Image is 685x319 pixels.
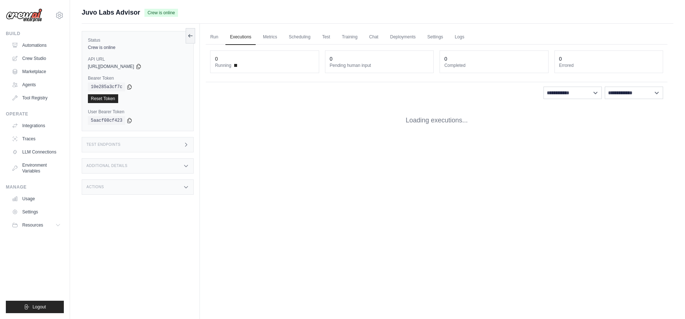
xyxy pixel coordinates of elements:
[330,62,429,68] dt: Pending human input
[88,116,125,125] code: 5aacf08cf423
[9,92,64,104] a: Tool Registry
[365,30,383,45] a: Chat
[206,103,667,138] div: Loading executions...
[9,120,64,132] a: Integrations
[337,30,362,45] a: Training
[9,146,64,158] a: LLM Connections
[86,143,121,147] h3: Test Endpoints
[9,193,64,205] a: Usage
[6,184,64,190] div: Manage
[6,111,64,117] div: Operate
[9,133,64,145] a: Traces
[386,30,420,45] a: Deployments
[22,222,43,228] span: Resources
[88,64,134,69] span: [URL][DOMAIN_NAME]
[9,219,64,231] button: Resources
[88,83,125,91] code: 10e285a3cf7c
[559,62,658,68] dt: Errored
[285,30,315,45] a: Scheduling
[215,55,218,62] div: 0
[86,164,127,168] h3: Additional Details
[88,56,187,62] label: API URL
[86,185,104,189] h3: Actions
[259,30,282,45] a: Metrics
[32,304,46,310] span: Logout
[88,45,187,50] div: Crew is online
[88,109,187,115] label: User Bearer Token
[9,159,64,177] a: Environment Variables
[225,30,256,45] a: Executions
[9,79,64,91] a: Agents
[88,94,118,103] a: Reset Token
[423,30,448,45] a: Settings
[144,9,178,17] span: Crew is online
[82,7,140,18] span: Juvo Labs Advisor
[450,30,469,45] a: Logs
[634,7,673,18] button: Get Support
[88,37,187,43] label: Status
[215,62,231,68] span: Running
[318,30,334,45] a: Test
[88,75,187,81] label: Bearer Token
[444,62,543,68] dt: Completed
[330,55,333,62] div: 0
[9,53,64,64] a: Crew Studio
[9,206,64,218] a: Settings
[9,39,64,51] a: Automations
[6,301,64,313] button: Logout
[6,31,64,37] div: Build
[206,30,222,45] a: Run
[559,55,562,62] div: 0
[9,66,64,77] a: Marketplace
[444,55,447,62] div: 0
[6,8,42,22] img: Logo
